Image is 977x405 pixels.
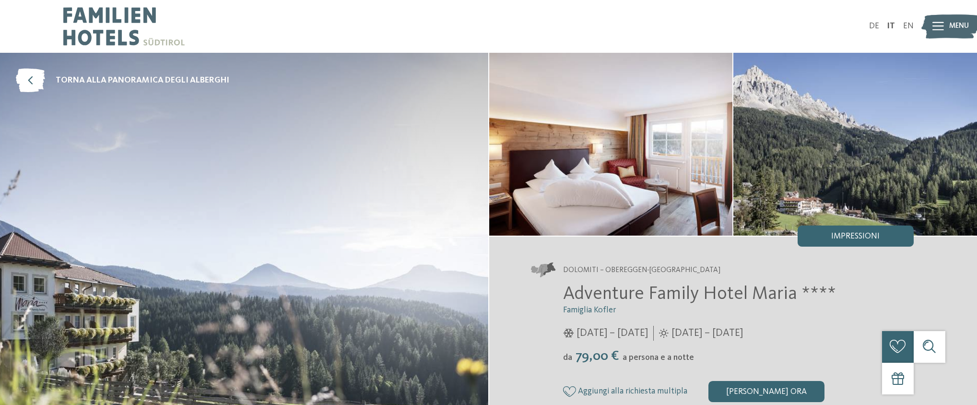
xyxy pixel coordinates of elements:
img: Il family hotel a Obereggen per chi ama il piacere della scoperta [489,53,733,236]
span: a persona e a notte [623,354,694,362]
span: Famiglia Kofler [563,306,616,314]
a: EN [903,22,914,30]
span: Aggiungi alla richiesta multipla [578,387,687,396]
img: Il family hotel a Obereggen per chi ama il piacere della scoperta [733,53,977,236]
a: torna alla panoramica degli alberghi [16,69,229,93]
span: Impressioni [831,232,880,241]
span: Menu [949,21,969,32]
span: torna alla panoramica degli alberghi [56,75,229,87]
span: Adventure Family Hotel Maria **** [563,285,836,303]
a: IT [887,22,895,30]
span: 79,00 € [573,349,622,363]
span: da [563,354,572,362]
div: [PERSON_NAME] ora [708,381,824,402]
a: DE [869,22,879,30]
span: [DATE] – [DATE] [577,326,648,341]
i: Orari d'apertura inverno [563,329,574,338]
i: Orari d'apertura estate [659,329,669,338]
span: [DATE] – [DATE] [671,326,743,341]
span: Dolomiti – Obereggen-[GEOGRAPHIC_DATA] [563,265,720,276]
